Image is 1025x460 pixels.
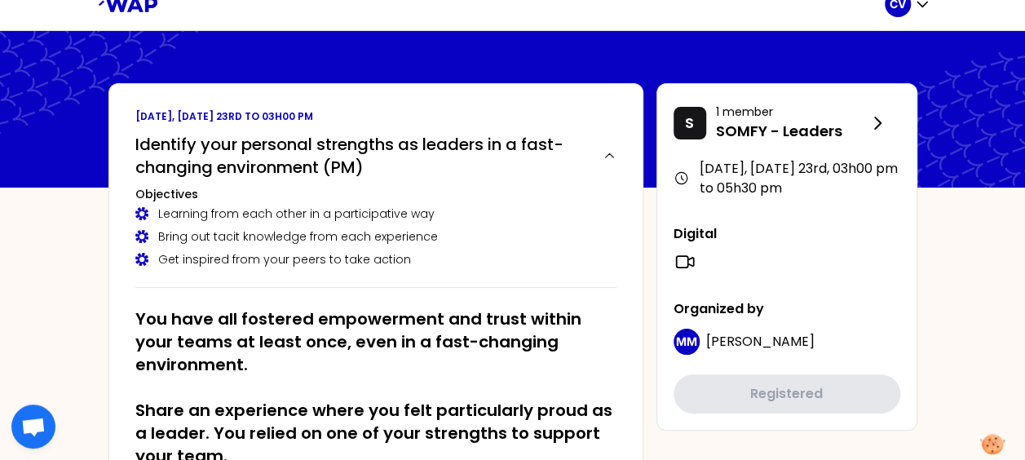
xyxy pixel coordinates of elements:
p: Digital [674,224,900,244]
p: Organized by [674,299,900,319]
div: Learning from each other in a participative way [135,206,616,222]
p: [DATE], [DATE] 23rd to 03h00 pm [135,110,616,123]
h2: Identify your personal strengths as leaders in a fast-changing environment (PM) [135,133,590,179]
div: Get inspired from your peers to take action [135,251,616,268]
div: Bring out tacit knowledge from each experience [135,228,616,245]
p: MM [676,334,697,350]
span: [PERSON_NAME] [706,332,815,351]
div: Ouvrir le chat [11,405,55,449]
div: [DATE], [DATE] 23rd , 03h00 pm to 05h30 pm [674,159,900,198]
p: 1 member [716,104,868,120]
p: SOMFY - Leaders [716,120,868,143]
button: Registered [674,374,900,414]
button: Identify your personal strengths as leaders in a fast-changing environment (PM) [135,133,616,179]
h3: Objectives [135,186,616,202]
p: S [685,112,694,135]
